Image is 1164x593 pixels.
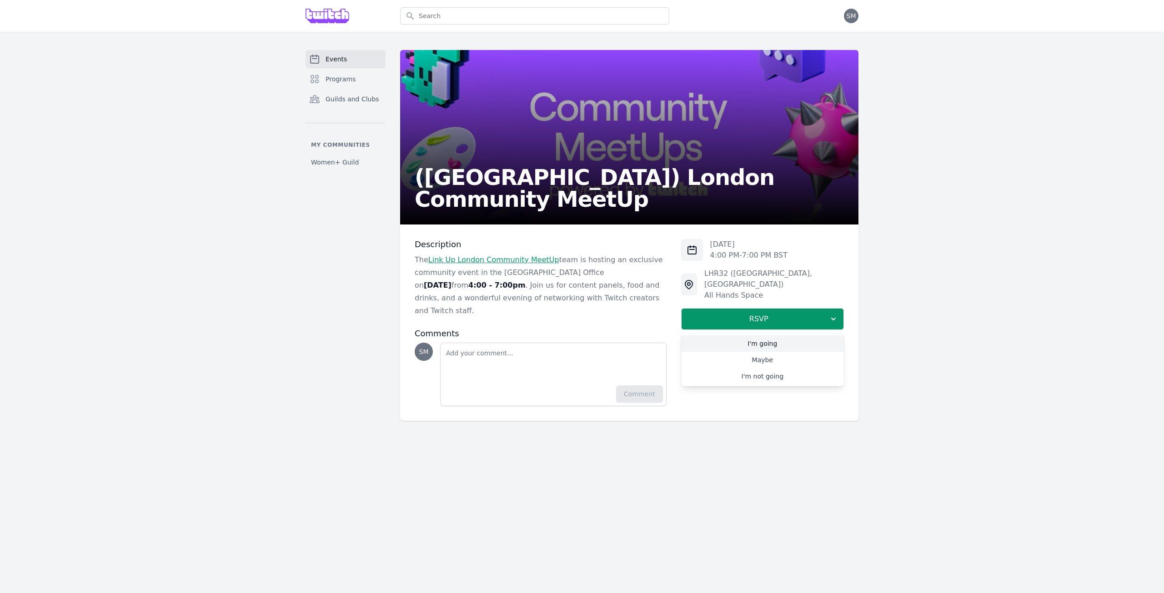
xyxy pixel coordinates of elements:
div: LHR32 ([GEOGRAPHIC_DATA], [GEOGRAPHIC_DATA]) [704,268,844,290]
strong: [DATE] [424,281,452,289]
a: Events [306,50,386,68]
span: SM [419,349,429,355]
p: 4:00 PM - 7:00 PM BST [710,250,788,261]
a: Link Up London Community MeetUp [428,255,559,264]
strong: 4:00 - 7:00pm [468,281,526,289]
span: Events [326,55,347,64]
img: Grove [306,9,349,23]
a: Guilds and Clubs [306,90,386,108]
span: Guilds and Clubs [326,95,379,104]
h2: ([GEOGRAPHIC_DATA]) London Community MeetUp [415,166,844,210]
button: SM [844,9,858,23]
div: RSVP [681,334,844,386]
a: Women+ Guild [306,154,386,170]
p: My communities [306,141,386,149]
a: I'm going [681,335,844,352]
p: The team is hosting an exclusive community event in the [GEOGRAPHIC_DATA] Office on from . Join u... [415,254,667,317]
span: Programs [326,75,356,84]
span: RSVP [689,314,829,324]
a: Maybe [681,352,844,368]
input: Search [400,7,669,25]
button: RSVP [681,308,844,330]
a: I'm not going [681,368,844,384]
h3: Description [415,239,667,250]
span: Women+ Guild [311,158,359,167]
a: Programs [306,70,386,88]
p: [DATE] [710,239,788,250]
nav: Sidebar [306,50,386,170]
h3: Comments [415,328,667,339]
div: All Hands Space [704,290,844,301]
span: SM [847,13,856,19]
button: Comment [616,385,663,403]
